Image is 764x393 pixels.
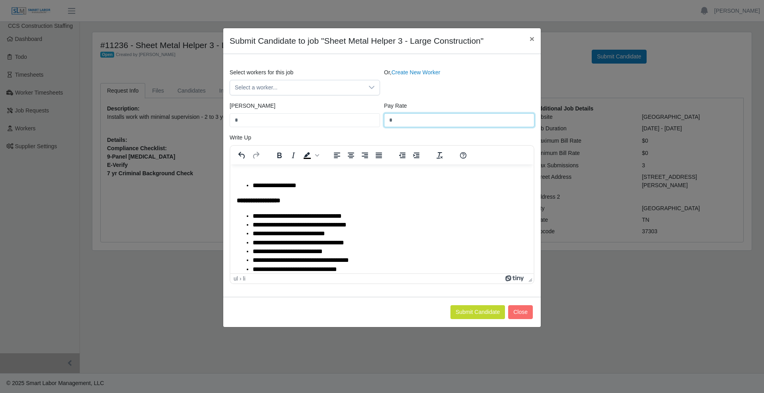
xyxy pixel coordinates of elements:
[300,150,320,161] div: Background color Black
[330,150,344,161] button: Align left
[230,35,483,47] h4: Submit Candidate to job "Sheet Metal Helper 3 - Large Construction"
[382,68,536,95] div: Or,
[234,275,238,282] div: ul
[235,150,249,161] button: Undo
[450,305,505,319] button: Submit Candidate
[273,150,286,161] button: Bold
[230,68,293,77] label: Select workers for this job
[286,150,300,161] button: Italic
[384,102,407,110] label: Pay Rate
[392,69,440,76] a: Create New Worker
[409,150,423,161] button: Increase indent
[508,305,533,319] button: Close
[456,150,470,161] button: Help
[230,102,275,110] label: [PERSON_NAME]
[433,150,446,161] button: Clear formatting
[344,150,358,161] button: Align center
[523,28,541,49] button: Close
[240,275,242,282] div: ›
[530,34,534,43] span: ×
[396,150,409,161] button: Decrease indent
[243,275,246,282] div: li
[525,274,534,283] div: Press the Up and Down arrow keys to resize the editor.
[230,134,251,142] label: Write Up
[372,150,386,161] button: Justify
[505,275,525,282] a: Powered by Tiny
[230,165,534,273] iframe: Rich Text Area
[230,80,364,95] span: Select a worker...
[249,150,263,161] button: Redo
[358,150,372,161] button: Align right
